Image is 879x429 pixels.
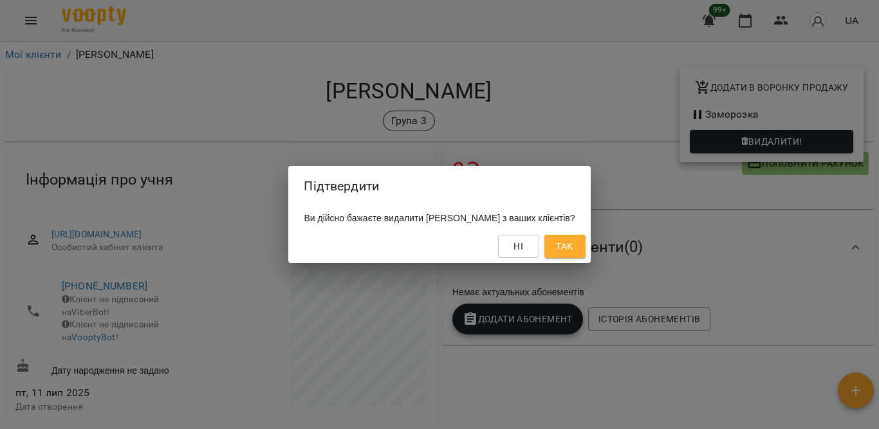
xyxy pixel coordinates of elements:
span: Ні [514,239,523,254]
button: Ні [498,235,539,258]
div: Ви дійсно бажаєте видалити [PERSON_NAME] з ваших клієнтів? [288,206,590,230]
span: Так [556,239,573,254]
button: Так [544,235,586,258]
h2: Підтвердити [304,176,575,196]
